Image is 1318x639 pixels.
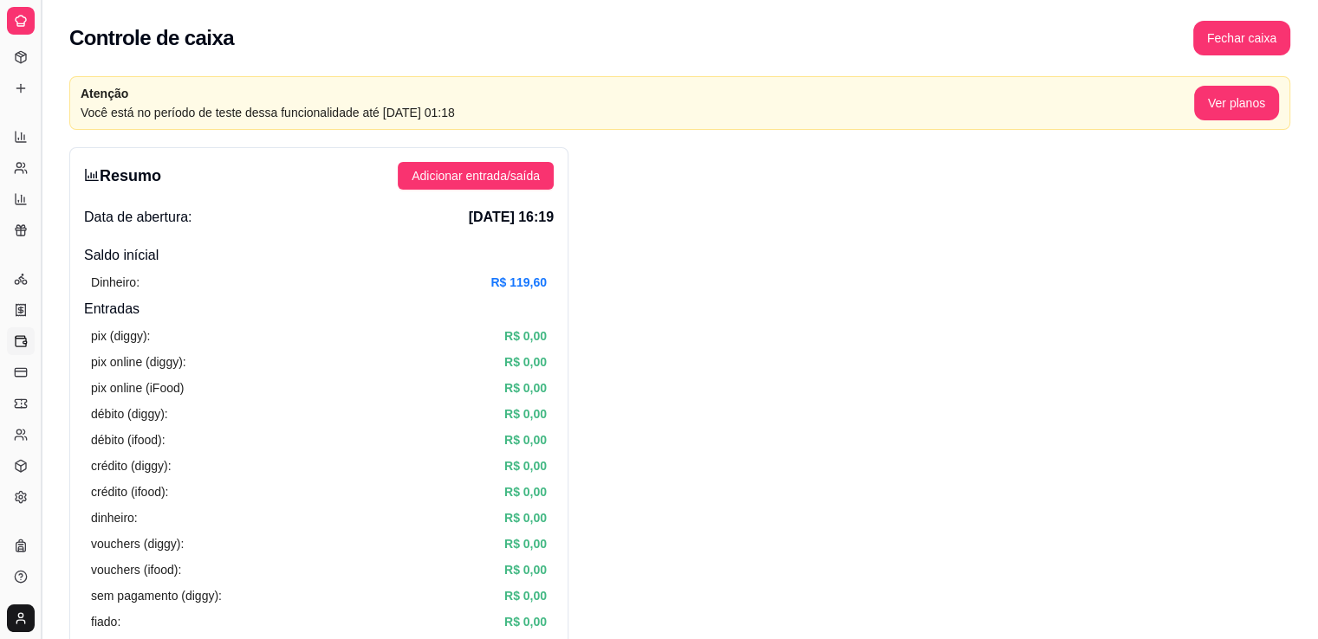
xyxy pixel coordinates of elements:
[91,456,172,475] article: crédito (diggy):
[81,84,1194,103] article: Atenção
[81,103,1194,122] article: Você está no período de teste dessa funcionalidade até [DATE] 01:18
[84,245,554,266] h4: Saldo inícial
[84,207,192,228] span: Data de abertura:
[1194,86,1279,120] button: Ver planos
[1194,96,1279,110] a: Ver planos
[504,404,547,423] article: R$ 0,00
[469,207,554,228] span: [DATE] 16:19
[398,162,554,190] button: Adicionar entrada/saída
[504,482,547,501] article: R$ 0,00
[84,299,554,319] h4: Entradas
[504,586,547,605] article: R$ 0,00
[91,404,168,423] article: débito (diggy):
[91,378,184,397] article: pix online (iFood)
[84,164,161,188] h3: Resumo
[490,273,547,292] article: R$ 119,60
[91,534,184,553] article: vouchers (diggy):
[84,167,100,183] span: bar-chart
[91,352,186,371] article: pix online (diggy):
[91,273,140,292] article: Dinheiro:
[91,326,150,345] article: pix (diggy):
[91,508,138,527] article: dinheiro:
[91,482,168,501] article: crédito (ifood):
[504,612,547,631] article: R$ 0,00
[504,560,547,579] article: R$ 0,00
[1193,21,1290,55] button: Fechar caixa
[504,378,547,397] article: R$ 0,00
[412,166,540,185] span: Adicionar entrada/saída
[504,508,547,527] article: R$ 0,00
[504,352,547,371] article: R$ 0,00
[504,326,547,345] article: R$ 0,00
[91,612,120,631] article: fiado:
[91,560,181,579] article: vouchers (ifood):
[91,586,222,605] article: sem pagamento (diggy):
[91,430,166,449] article: débito (ifood):
[504,456,547,475] article: R$ 0,00
[504,430,547,449] article: R$ 0,00
[69,24,234,52] h2: Controle de caixa
[504,534,547,553] article: R$ 0,00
